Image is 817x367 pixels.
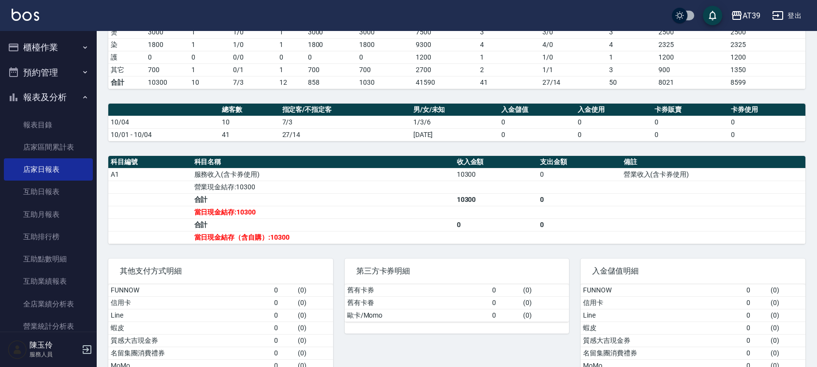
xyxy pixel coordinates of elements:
[652,104,729,116] th: 卡券販賣
[521,309,569,321] td: ( 0 )
[4,203,93,226] a: 互助月報表
[4,315,93,337] a: 營業統計分析表
[295,309,333,321] td: ( 0 )
[538,156,621,168] th: 支出金額
[652,128,729,141] td: 0
[306,76,357,89] td: 858
[108,168,192,181] td: A1
[581,309,744,321] td: Line
[728,76,805,89] td: 8599
[146,38,189,51] td: 1800
[499,104,575,116] th: 入金儲值
[192,168,454,181] td: 服務收入(含卡券使用)
[4,114,93,136] a: 報表目錄
[189,76,231,89] td: 10
[768,296,805,309] td: ( 0 )
[192,156,454,168] th: 科目名稱
[729,104,805,116] th: 卡券使用
[744,347,768,359] td: 0
[280,104,411,116] th: 指定客/不指定客
[744,334,768,347] td: 0
[108,156,805,244] table: a dense table
[581,334,744,347] td: 質感大吉現金券
[729,116,805,128] td: 0
[490,284,521,297] td: 0
[231,63,277,76] td: 0 / 1
[540,63,607,76] td: 1 / 1
[575,104,652,116] th: 入金使用
[656,26,728,38] td: 2500
[538,218,621,231] td: 0
[729,128,805,141] td: 0
[272,284,296,297] td: 0
[231,26,277,38] td: 1 / 0
[192,193,454,206] td: 合計
[4,60,93,85] button: 預約管理
[413,51,478,63] td: 1200
[727,6,764,26] button: AT39
[607,38,656,51] td: 4
[12,9,39,21] img: Logo
[478,51,540,63] td: 1
[295,334,333,347] td: ( 0 )
[728,63,805,76] td: 1350
[413,76,478,89] td: 41590
[295,321,333,334] td: ( 0 )
[656,38,728,51] td: 2325
[499,116,575,128] td: 0
[538,193,621,206] td: 0
[231,76,277,89] td: 7/3
[295,347,333,359] td: ( 0 )
[728,38,805,51] td: 2325
[192,218,454,231] td: 合計
[575,128,652,141] td: 0
[146,51,189,63] td: 0
[108,104,805,141] table: a dense table
[146,76,189,89] td: 10300
[272,334,296,347] td: 0
[728,26,805,38] td: 2500
[4,293,93,315] a: 全店業績分析表
[357,26,413,38] td: 3000
[540,76,607,89] td: 27/14
[768,321,805,334] td: ( 0 )
[231,51,277,63] td: 0 / 0
[108,321,272,334] td: 蝦皮
[219,128,280,141] td: 41
[295,284,333,297] td: ( 0 )
[656,51,728,63] td: 1200
[231,38,277,51] td: 1 / 0
[411,104,499,116] th: 男/女/未知
[192,206,454,218] td: 當日現金結存:10300
[581,321,744,334] td: 蝦皮
[411,128,499,141] td: [DATE]
[306,51,357,63] td: 0
[499,128,575,141] td: 0
[413,63,478,76] td: 2700
[356,266,558,276] span: 第三方卡券明細
[607,26,656,38] td: 3
[454,193,538,206] td: 10300
[592,266,794,276] span: 入金儲值明細
[8,340,27,359] img: Person
[454,156,538,168] th: 收入金額
[607,63,656,76] td: 3
[29,350,79,359] p: 服務人員
[108,76,146,89] td: 合計
[189,26,231,38] td: 1
[108,309,272,321] td: Line
[454,218,538,231] td: 0
[4,85,93,110] button: 報表及分析
[768,347,805,359] td: ( 0 )
[108,296,272,309] td: 信用卡
[357,38,413,51] td: 1800
[581,284,744,297] td: FUNNOW
[272,321,296,334] td: 0
[478,76,540,89] td: 41
[219,116,280,128] td: 10
[357,76,413,89] td: 1030
[108,38,146,51] td: 染
[189,63,231,76] td: 1
[108,334,272,347] td: 質感大吉現金券
[575,116,652,128] td: 0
